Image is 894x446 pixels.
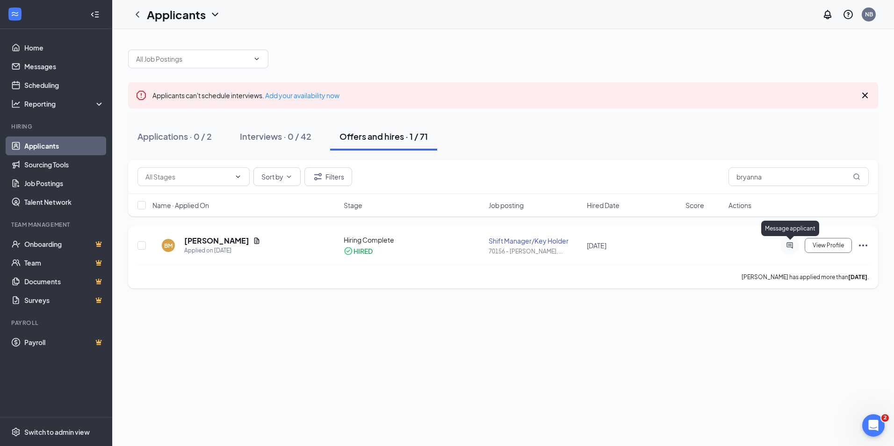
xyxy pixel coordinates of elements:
[24,76,104,94] a: Scheduling
[240,130,311,142] div: Interviews · 0 / 42
[265,91,339,100] a: Add your availability now
[881,414,889,422] span: 2
[24,333,104,352] a: PayrollCrown
[11,319,102,327] div: Payroll
[24,193,104,211] a: Talent Network
[587,241,606,250] span: [DATE]
[285,173,293,180] svg: ChevronDown
[853,173,860,180] svg: MagnifyingGlass
[24,272,104,291] a: DocumentsCrown
[234,173,242,180] svg: ChevronDown
[136,54,249,64] input: All Job Postings
[843,9,854,20] svg: QuestionInfo
[344,246,353,256] svg: CheckmarkCircle
[10,9,20,19] svg: WorkstreamLogo
[344,201,362,210] span: Stage
[24,38,104,57] a: Home
[24,235,104,253] a: OnboardingCrown
[137,130,212,142] div: Applications · 0 / 2
[11,99,21,108] svg: Analysis
[862,414,885,437] iframe: Intercom live chat
[253,55,260,63] svg: ChevronDown
[24,155,104,174] a: Sourcing Tools
[136,90,147,101] svg: Error
[24,427,90,437] div: Switch to admin view
[805,238,852,253] button: View Profile
[164,242,173,250] div: BM
[813,242,844,249] span: View Profile
[24,137,104,155] a: Applicants
[312,171,324,182] svg: Filter
[489,236,582,245] div: Shift Manager/Key Holder
[587,201,620,210] span: Hired Date
[489,201,524,210] span: Job posting
[859,90,871,101] svg: Cross
[24,57,104,76] a: Messages
[132,9,143,20] svg: ChevronLeft
[24,99,105,108] div: Reporting
[11,221,102,229] div: Team Management
[24,174,104,193] a: Job Postings
[147,7,206,22] h1: Applicants
[353,246,373,256] div: HIRED
[152,91,339,100] span: Applicants can't schedule interviews.
[489,247,582,255] div: 70156 - [PERSON_NAME], ...
[339,130,428,142] div: Offers and hires · 1 / 71
[761,221,819,236] div: Message applicant
[24,291,104,309] a: SurveysCrown
[184,246,260,255] div: Applied on [DATE]
[344,235,483,245] div: Hiring Complete
[858,240,869,251] svg: Ellipses
[304,167,352,186] button: Filter Filters
[145,172,231,182] input: All Stages
[728,167,869,186] input: Search in offers and hires
[90,10,100,19] svg: Collapse
[209,9,221,20] svg: ChevronDown
[11,427,21,437] svg: Settings
[261,173,283,180] span: Sort by
[742,273,869,281] p: [PERSON_NAME] has applied more than .
[253,167,301,186] button: Sort byChevronDown
[728,201,751,210] span: Actions
[822,9,833,20] svg: Notifications
[152,201,209,210] span: Name · Applied On
[848,273,867,281] b: [DATE]
[184,236,249,246] h5: [PERSON_NAME]
[685,201,704,210] span: Score
[865,10,873,18] div: NB
[784,242,795,249] svg: ActiveChat
[11,122,102,130] div: Hiring
[253,237,260,245] svg: Document
[24,253,104,272] a: TeamCrown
